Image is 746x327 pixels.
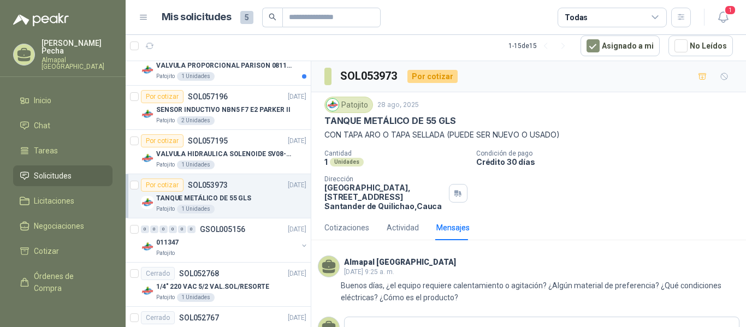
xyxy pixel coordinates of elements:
div: Por cotizar [407,70,458,83]
img: Logo peakr [13,13,69,26]
button: Asignado a mi [581,35,660,56]
p: Crédito 30 días [476,157,742,167]
div: 0 [141,225,149,233]
p: Patojito [156,249,175,258]
div: Mensajes [436,222,470,234]
img: Company Logo [141,196,154,209]
a: Por cotizarSOL057233[DATE] Company LogoVALVULA PROPORCIONAL PARISON 0811404612 / 4WRPEH6C4 REXROT... [126,41,311,86]
img: Company Logo [141,152,154,165]
img: Company Logo [141,108,154,121]
button: 1 [713,8,733,27]
div: Por cotizar [141,90,183,103]
span: Negociaciones [34,220,84,232]
p: [DATE] [288,269,306,279]
p: Patojito [156,116,175,125]
h3: SOL053973 [340,68,399,85]
div: 1 Unidades [177,205,215,213]
img: Company Logo [327,99,339,111]
div: Cerrado [141,267,175,280]
div: 1 Unidades [177,160,215,169]
span: 1 [724,5,736,15]
p: Buenos días, ¿el equipo requiere calentamiento o agitación? ¿Algún material de preferencia? ¿Qué ... [341,280,739,304]
img: Company Logo [141,240,154,253]
p: [DATE] [288,313,306,323]
div: Cotizaciones [324,222,369,234]
p: Patojito [156,72,175,81]
p: CON TAPA ARO O TAPA SELLADA (PUEDE SER NUEVO O USADO) [324,129,733,141]
p: [PERSON_NAME] Pecha [42,39,113,55]
a: Negociaciones [13,216,113,236]
div: 0 [159,225,168,233]
span: 5 [240,11,253,24]
a: Inicio [13,90,113,111]
div: 1 Unidades [177,72,215,81]
p: VALVULA PROPORCIONAL PARISON 0811404612 / 4WRPEH6C4 REXROTH [156,61,292,71]
a: Solicitudes [13,165,113,186]
div: Patojito [324,97,373,113]
p: Patojito [156,293,175,302]
p: VALVULA HIDRAULICA SOLENOIDE SV08-20 [156,149,292,159]
p: [DATE] [288,136,306,146]
div: 0 [187,225,196,233]
a: CerradoSOL052768[DATE] Company Logo1/4" 220 VAC 5/2 VAL.SOL/RESORTEPatojito1 Unidades [126,263,311,307]
p: 1/4" 220 VAC 5/2 VAL.SOL/RESORTE [156,282,269,292]
div: Todas [565,11,588,23]
a: Por cotizarSOL057195[DATE] Company LogoVALVULA HIDRAULICA SOLENOIDE SV08-20Patojito1 Unidades [126,130,311,174]
div: 0 [169,225,177,233]
p: SOL057195 [188,137,228,145]
div: Unidades [330,158,364,167]
p: Patojito [156,160,175,169]
div: 1 - 15 de 15 [508,37,572,55]
p: SOL052768 [179,270,219,277]
a: Licitaciones [13,191,113,211]
p: SENSOR INDUCTIVO NBN5 F7 E2 PARKER II [156,105,291,115]
a: Por cotizarSOL053973[DATE] Company LogoTANQUE METÁLICO DE 55 GLSPatojito1 Unidades [126,174,311,218]
p: [DATE] [288,92,306,102]
span: Licitaciones [34,195,74,207]
p: Cantidad [324,150,467,157]
div: Cerrado [141,311,175,324]
p: [DATE] [288,180,306,191]
span: Cotizar [34,245,59,257]
div: 0 [178,225,186,233]
a: Tareas [13,140,113,161]
p: Dirección [324,175,445,183]
p: 28 ago, 2025 [377,100,419,110]
a: Por cotizarSOL057196[DATE] Company LogoSENSOR INDUCTIVO NBN5 F7 E2 PARKER IIPatojito2 Unidades [126,86,311,130]
p: SOL053973 [188,181,228,189]
a: Cotizar [13,241,113,261]
p: [DATE] [288,224,306,235]
p: [GEOGRAPHIC_DATA], [STREET_ADDRESS] Santander de Quilichao , Cauca [324,183,445,211]
p: Patojito [156,205,175,213]
p: SOL057196 [188,93,228,100]
div: Por cotizar [141,179,183,192]
span: Tareas [34,145,58,157]
a: 0 0 0 0 0 0 GSOL005156[DATE] Company Logo011347Patojito [141,223,309,258]
p: TANQUE METÁLICO DE 55 GLS [324,115,456,127]
p: TANQUE METÁLICO DE 55 GLS [156,193,251,204]
img: Company Logo [141,63,154,76]
span: [DATE] 9:25 a. m. [344,268,394,276]
button: No Leídos [668,35,733,56]
div: Actividad [387,222,419,234]
span: Chat [34,120,50,132]
h1: Mis solicitudes [162,9,232,25]
span: Solicitudes [34,170,72,182]
span: search [269,13,276,21]
div: Por cotizar [141,134,183,147]
p: 011347 [156,237,179,248]
p: Almapal [GEOGRAPHIC_DATA] [42,57,113,70]
span: Inicio [34,94,51,106]
p: 1 [324,157,328,167]
h3: Almapal [GEOGRAPHIC_DATA] [344,259,456,265]
a: Chat [13,115,113,136]
a: Órdenes de Compra [13,266,113,299]
p: SOL052767 [179,314,219,322]
div: 2 Unidades [177,116,215,125]
p: GSOL005156 [200,225,245,233]
div: 1 Unidades [177,293,215,302]
span: Órdenes de Compra [34,270,102,294]
p: Condición de pago [476,150,742,157]
img: Company Logo [141,284,154,298]
div: 0 [150,225,158,233]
